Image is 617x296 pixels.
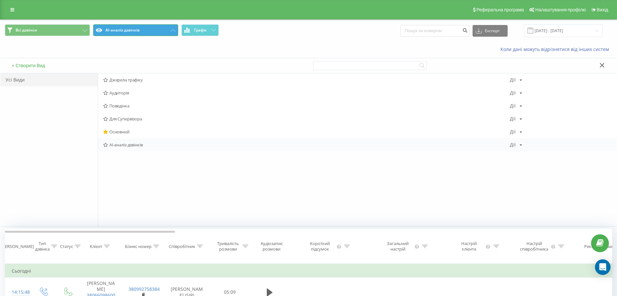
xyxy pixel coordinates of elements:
span: Поведінка [103,104,510,108]
a: Коли дані можуть відрізнятися вiд інших систем [500,46,612,52]
div: Дії [510,78,516,82]
span: Всі дзвінки [16,28,37,33]
div: Тривалість розмови [215,241,241,252]
div: Дії [510,129,516,134]
span: Аудиторія [103,91,510,95]
div: Настрій клієнта [454,241,484,252]
button: Експорт [473,25,508,37]
div: Аудіозапис розмови [256,241,287,252]
span: Вихід [597,7,608,12]
span: Реферальна програма [476,7,524,12]
span: Джерела трафіку [103,78,510,82]
div: Загальний настрій [382,241,413,252]
div: Статус [60,244,73,249]
div: Open Intercom Messenger [595,259,611,275]
div: Бізнес номер [125,244,152,249]
div: Дії [510,142,516,147]
div: Короткий підсумок [304,241,336,252]
span: Налаштування профілю [535,7,586,12]
div: Усі Види [0,73,98,86]
span: Графік [194,28,207,32]
button: AI-аналіз дзвінків [93,24,178,36]
div: Тип дзвінка [35,241,50,252]
button: Закрити [598,62,607,69]
span: Основний [103,129,510,134]
div: [PERSON_NAME] [1,244,34,249]
span: Для Супервізора [103,117,510,121]
div: Клієнт [90,244,102,249]
button: Графік [181,24,219,36]
input: Пошук за номером [401,25,469,37]
button: + Створити Вид [10,63,47,68]
div: Дії [510,91,516,95]
div: Дії [510,104,516,108]
a: 380992758384 [129,286,160,292]
span: AI-аналіз дзвінків [103,142,510,147]
div: Співробітник [169,244,195,249]
button: Всі дзвінки [5,24,90,36]
div: Дії [510,117,516,121]
div: Настрій співробітника [519,241,550,252]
